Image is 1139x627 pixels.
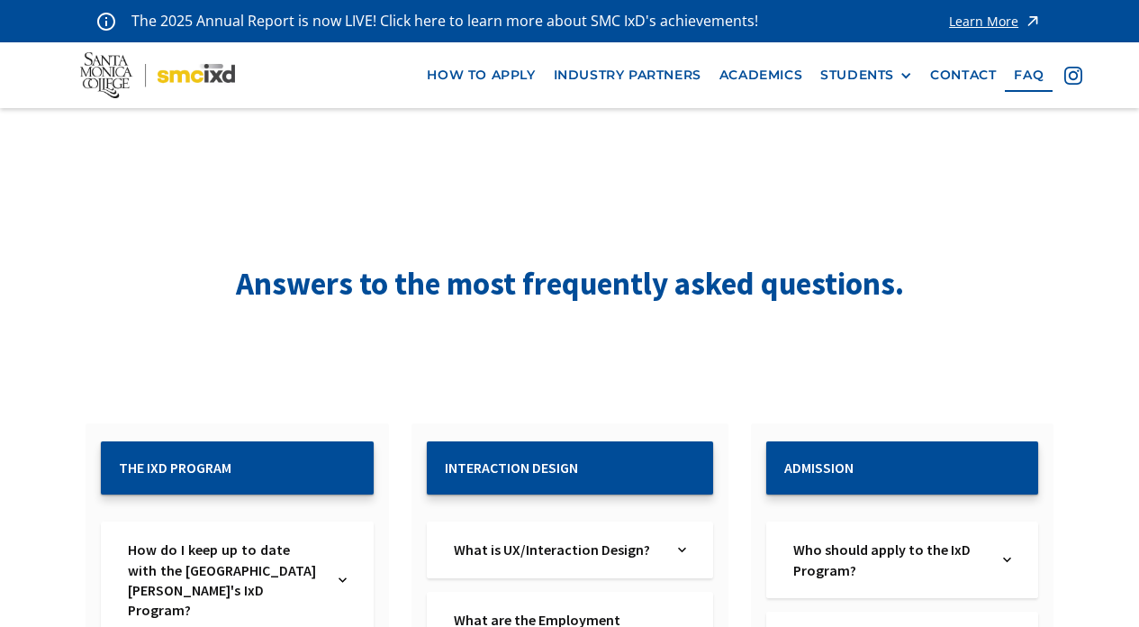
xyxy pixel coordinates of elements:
[1064,67,1082,85] img: icon - instagram
[793,540,990,580] a: Who should apply to the IxD Program?
[949,9,1042,33] a: Learn More
[820,68,912,83] div: STUDENTS
[445,459,695,477] h2: Interaction Design
[949,15,1018,28] div: Learn More
[128,540,324,621] a: How do I keep up to date with the [GEOGRAPHIC_DATA][PERSON_NAME]'s IxD Program?
[131,9,760,33] p: The 2025 Annual Report is now LIVE! Click here to learn more about SMC IxD's achievements!
[1024,9,1042,33] img: icon - arrow - alert
[418,59,544,92] a: how to apply
[97,12,115,31] img: icon - information - alert
[454,540,663,559] a: What is UX/Interaction Design?
[545,59,710,92] a: industry partners
[119,459,356,477] h2: The IxD Program
[1005,59,1053,92] a: faq
[710,59,811,92] a: Academics
[80,52,236,98] img: Santa Monica College - SMC IxD logo
[820,68,894,83] div: STUDENTS
[210,262,930,306] h1: Answers to the most frequently asked questions.
[921,59,1005,92] a: contact
[784,459,1021,477] h2: Admission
